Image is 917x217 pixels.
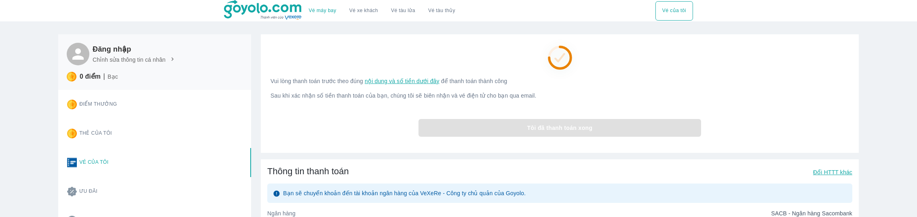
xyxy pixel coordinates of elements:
[67,129,77,138] img: star
[67,187,77,196] img: promotion
[270,77,849,100] p: Vui lòng thanh toán trước theo đúng để thanh toán thành công Sau khi xác nhận số tiền thanh toán ...
[267,166,349,177] span: Thông tin thanh toán
[61,90,206,119] button: Điểm thưởng
[422,1,462,21] button: Vé tàu thủy
[283,189,526,197] p: Bạn sẽ chuyển khoản đến tài khoản ngân hàng của VeXeRe - Công ty chủ quản của Goyolo.
[93,56,166,64] p: Chỉnh sửa thông tin cá nhân
[365,78,439,84] span: nội dung và số tiền dưới đây
[93,44,176,54] h6: Đăng nhập
[108,73,118,81] p: Bạc
[67,158,77,167] img: ticket
[655,1,693,21] button: Vé của tôi
[61,148,206,177] button: Vé của tôi
[309,8,336,14] a: Vé máy bay
[80,73,101,81] p: 0 điểm
[813,168,852,176] p: Đổi HTTT khác
[67,72,76,81] img: star
[385,1,422,21] a: Vé tàu lửa
[61,119,206,148] button: Thẻ của tôi
[67,100,77,109] img: star
[655,1,693,21] div: choose transportation mode
[349,8,378,14] a: Vé xe khách
[61,177,206,206] button: Ưu đãi
[302,1,462,21] div: choose transportation mode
